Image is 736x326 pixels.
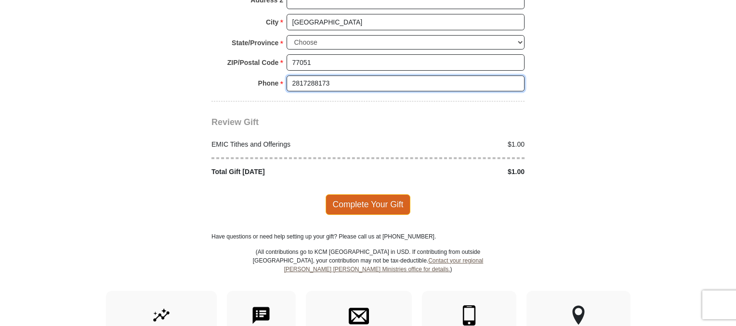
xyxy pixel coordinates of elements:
[151,305,171,326] img: give-by-stock.svg
[252,248,484,291] p: (All contributions go to KCM [GEOGRAPHIC_DATA] in USD. If contributing from outside [GEOGRAPHIC_D...
[326,194,411,214] span: Complete Your Gift
[258,76,279,90] strong: Phone
[232,36,278,50] strong: State/Province
[284,257,483,273] a: Contact your regional [PERSON_NAME] [PERSON_NAME] Ministries office for details.
[227,56,279,69] strong: ZIP/Postal Code
[266,15,278,29] strong: City
[572,305,585,326] img: other-region
[368,167,530,177] div: $1.00
[207,167,368,177] div: Total Gift [DATE]
[349,305,369,326] img: envelope.svg
[211,232,525,241] p: Have questions or need help setting up your gift? Please call us at [PHONE_NUMBER].
[368,139,530,150] div: $1.00
[211,117,259,127] span: Review Gift
[459,305,479,326] img: mobile.svg
[207,139,368,150] div: EMIC Tithes and Offerings
[251,305,271,326] img: text-to-give.svg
